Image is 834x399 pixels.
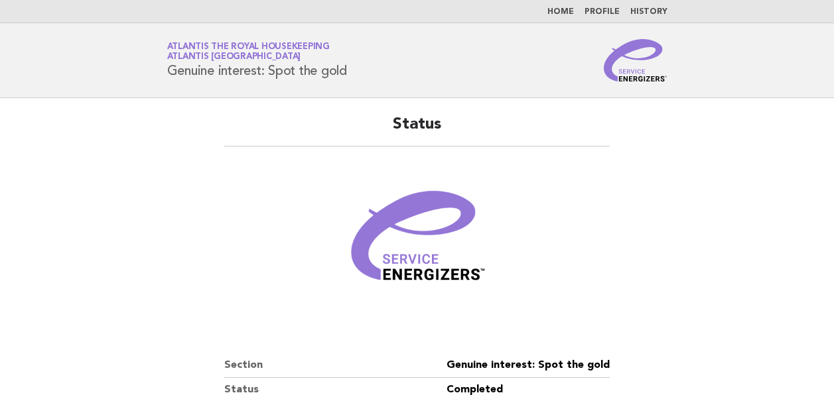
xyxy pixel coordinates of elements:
img: Verified [338,162,497,321]
h1: Genuine interest: Spot the gold [167,43,347,78]
img: Service Energizers [604,39,667,82]
a: Home [547,8,574,16]
h2: Status [224,114,610,146]
a: Profile [585,8,620,16]
dt: Section [224,353,447,378]
span: Atlantis [GEOGRAPHIC_DATA] [167,53,301,62]
a: Atlantis the Royal HousekeepingAtlantis [GEOGRAPHIC_DATA] [167,42,330,61]
dd: Genuine interest: Spot the gold [447,353,610,378]
a: History [630,8,667,16]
